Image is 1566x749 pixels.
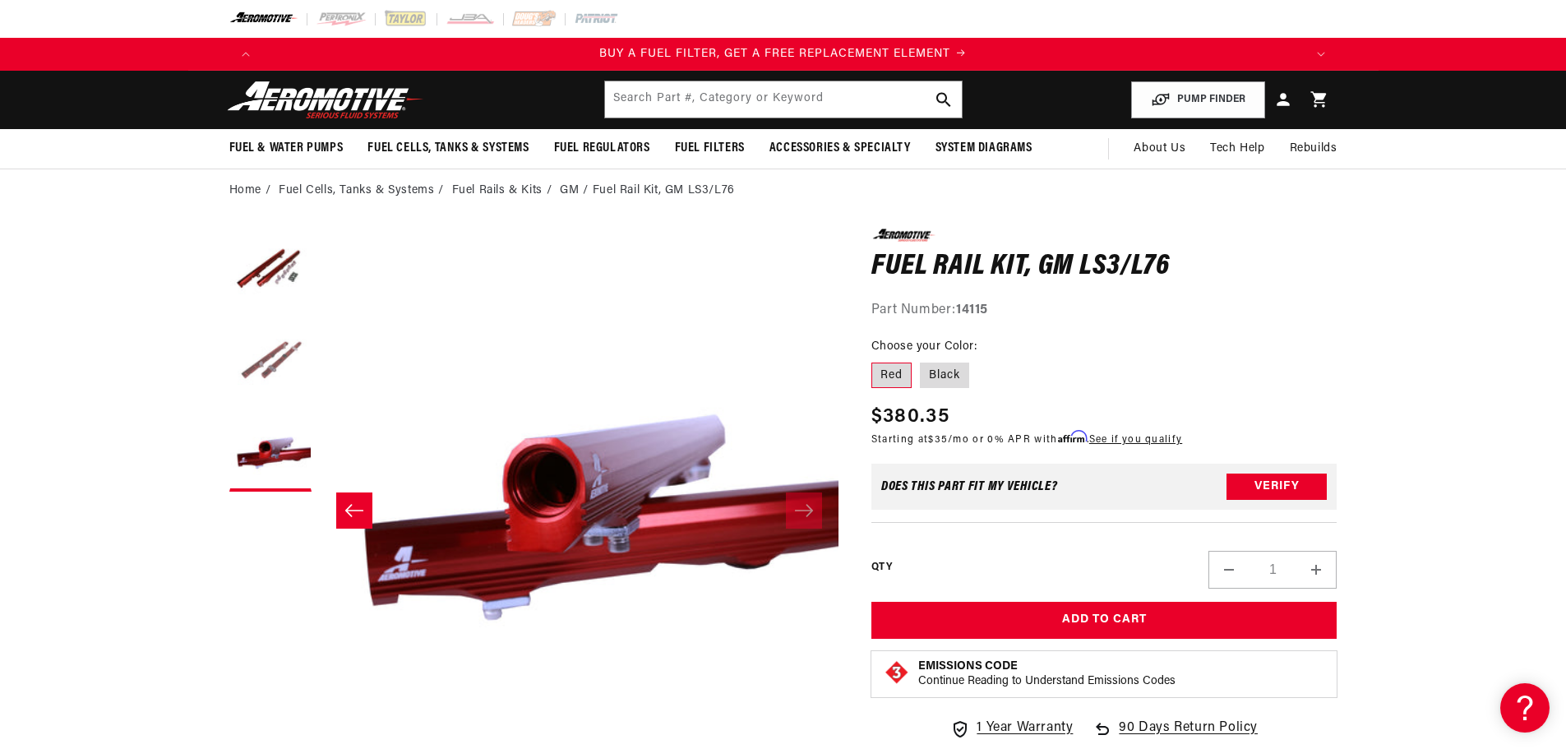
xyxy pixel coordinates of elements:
[769,140,911,157] span: Accessories & Specialty
[452,182,543,200] a: Fuel Rails & Kits
[926,81,962,118] button: search button
[599,48,950,60] span: BUY A FUEL FILTER, GET A FREE REPLACEMENT ELEMENT
[1198,129,1277,169] summary: Tech Help
[950,718,1073,739] a: 1 Year Warranty
[560,182,579,200] a: GM
[871,402,949,432] span: $380.35
[217,129,356,168] summary: Fuel & Water Pumps
[336,492,372,529] button: Slide left
[923,129,1045,168] summary: System Diagrams
[229,229,312,311] button: Load image 1 in gallery view
[229,319,312,401] button: Load image 2 in gallery view
[977,718,1073,739] span: 1 Year Warranty
[663,129,757,168] summary: Fuel Filters
[918,659,1176,689] button: Emissions CodeContinue Reading to Understand Emissions Codes
[229,182,261,200] a: Home
[871,432,1182,447] p: Starting at /mo or 0% APR with .
[542,129,663,168] summary: Fuel Regulators
[881,480,1058,493] div: Does This part fit My vehicle?
[918,660,1018,673] strong: Emissions Code
[279,182,448,200] li: Fuel Cells, Tanks & Systems
[605,81,962,118] input: Search by Part Number, Category or Keyword
[1226,474,1327,500] button: Verify
[871,561,892,575] label: QTY
[871,363,912,389] label: Red
[920,363,969,389] label: Black
[1121,129,1198,169] a: About Us
[223,81,428,119] img: Aeromotive
[1305,38,1337,71] button: Translation missing: en.sections.announcements.next_announcement
[188,38,1379,71] slideshow-component: Translation missing: en.sections.announcements.announcement_bar
[1277,129,1350,169] summary: Rebuilds
[1058,431,1087,443] span: Affirm
[1089,435,1182,445] a: See if you qualify - Learn more about Affirm Financing (opens in modal)
[355,129,541,168] summary: Fuel Cells, Tanks & Systems
[675,140,745,157] span: Fuel Filters
[884,659,910,686] img: Emissions code
[1290,140,1337,158] span: Rebuilds
[757,129,923,168] summary: Accessories & Specialty
[918,674,1176,689] p: Continue Reading to Understand Emissions Codes
[786,492,822,529] button: Slide right
[262,45,1305,63] div: 2 of 4
[871,300,1337,321] div: Part Number:
[367,140,529,157] span: Fuel Cells, Tanks & Systems
[1131,81,1265,118] button: PUMP FINDER
[871,338,978,355] legend: Choose your Color:
[554,140,650,157] span: Fuel Regulators
[262,45,1305,63] a: BUY A FUEL FILTER, GET A FREE REPLACEMENT ELEMENT
[871,254,1337,280] h1: Fuel Rail Kit, GM LS3/L76
[229,38,262,71] button: Translation missing: en.sections.announcements.previous_announcement
[935,140,1032,157] span: System Diagrams
[229,182,1337,200] nav: breadcrumbs
[593,182,735,200] li: Fuel Rail Kit, GM LS3/L76
[1134,142,1185,155] span: About Us
[871,602,1337,639] button: Add to Cart
[1210,140,1264,158] span: Tech Help
[928,435,948,445] span: $35
[229,140,344,157] span: Fuel & Water Pumps
[229,409,312,492] button: Load image 3 in gallery view
[956,303,988,317] strong: 14115
[262,45,1305,63] div: Announcement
